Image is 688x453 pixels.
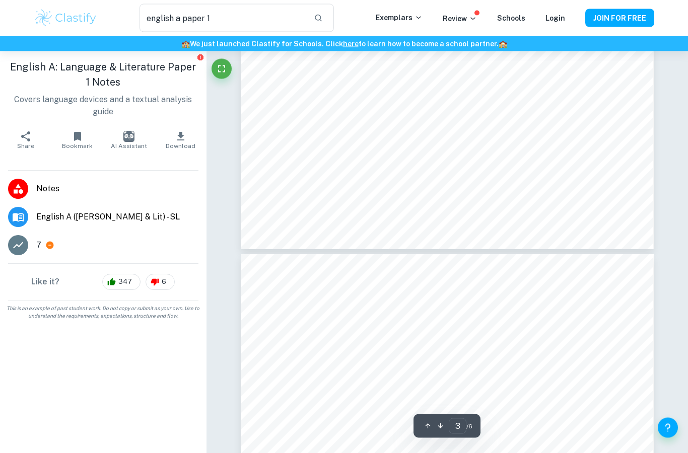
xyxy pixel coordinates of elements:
[36,239,41,251] p: 7
[212,59,232,79] button: Fullscreen
[466,422,472,431] span: / 6
[4,305,202,320] span: This is an example of past student work. Do not copy or submit as your own. Use to understand the...
[140,4,306,32] input: Search for any exemplars...
[499,40,507,48] span: 🏫
[102,274,141,290] div: 347
[166,142,195,149] span: Download
[443,13,477,24] p: Review
[8,94,198,118] p: Covers language devices and a textual analysis guide
[51,126,103,154] button: Bookmark
[103,126,155,154] button: AI Assistant
[658,418,678,438] button: Help and Feedback
[585,9,654,27] button: JOIN FOR FREE
[8,59,198,90] h1: English A: Language & Literature Paper 1 Notes
[111,142,147,149] span: AI Assistant
[113,277,137,287] span: 347
[34,8,98,28] img: Clastify logo
[146,274,175,290] div: 6
[36,183,198,195] span: Notes
[155,126,206,154] button: Download
[36,211,198,223] span: English A ([PERSON_NAME] & Lit) - SL
[181,40,190,48] span: 🏫
[31,276,59,288] h6: Like it?
[545,14,565,22] a: Login
[123,131,134,142] img: AI Assistant
[156,277,172,287] span: 6
[497,14,525,22] a: Schools
[197,53,204,61] button: Report issue
[2,38,686,49] h6: We just launched Clastify for Schools. Click to learn how to become a school partner.
[376,12,423,23] p: Exemplars
[17,142,34,149] span: Share
[343,40,359,48] a: here
[62,142,93,149] span: Bookmark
